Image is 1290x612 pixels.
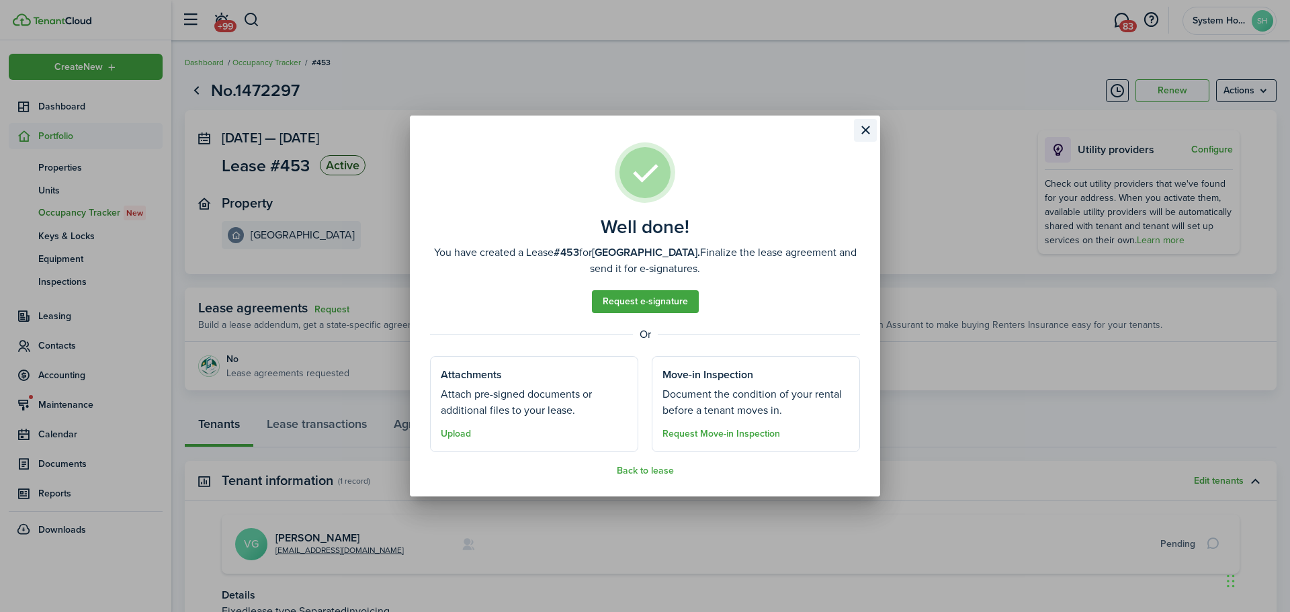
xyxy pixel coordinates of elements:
[592,245,700,260] b: [GEOGRAPHIC_DATA].
[554,245,579,260] b: #453
[662,367,753,383] well-done-section-title: Move-in Inspection
[441,429,471,439] button: Upload
[1227,561,1235,601] div: Drag
[854,119,877,142] button: Close modal
[441,386,628,419] well-done-section-description: Attach pre-signed documents or additional files to your lease.
[617,466,674,476] button: Back to lease
[592,290,699,313] a: Request e-signature
[441,367,502,383] well-done-section-title: Attachments
[1223,548,1290,612] iframe: Chat Widget
[662,429,780,439] button: Request Move-in Inspection
[662,386,849,419] well-done-section-description: Document the condition of your rental before a tenant moves in.
[430,326,860,343] well-done-separator: Or
[430,245,860,277] well-done-description: You have created a Lease for Finalize the lease agreement and send it for e-signatures.
[601,216,689,238] well-done-title: Well done!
